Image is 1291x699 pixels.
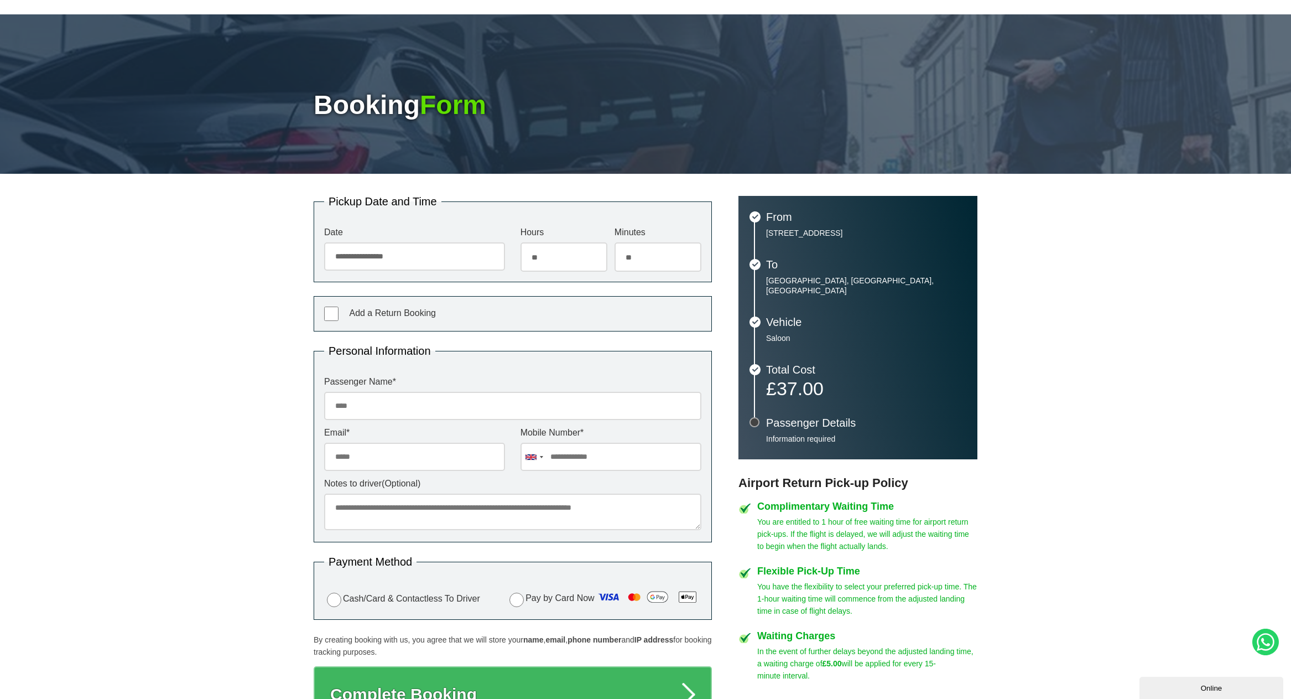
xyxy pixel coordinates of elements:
[738,476,977,490] h3: Airport Return Pick-up Policy
[324,377,701,386] label: Passenger Name
[324,345,435,356] legend: Personal Information
[520,228,607,237] label: Hours
[766,211,966,222] h3: From
[766,276,966,296] p: [GEOGRAPHIC_DATA], [GEOGRAPHIC_DATA], [GEOGRAPHIC_DATA]
[766,434,966,444] p: Information required
[314,92,977,118] h1: Booking
[545,635,565,644] strong: email
[757,631,977,641] h4: Waiting Charges
[324,228,505,237] label: Date
[568,635,621,644] strong: phone number
[757,501,977,511] h4: Complimentary Waiting Time
[766,317,966,328] h3: Vehicle
[766,333,966,343] p: Saloon
[382,479,420,488] span: (Optional)
[766,417,966,428] h3: Passenger Details
[766,259,966,270] h3: To
[420,90,486,120] span: Form
[507,588,701,609] label: Pay by Card Now
[823,659,842,668] strong: £5.00
[324,307,339,321] input: Add a Return Booking
[757,645,977,682] p: In the event of further delays beyond the adjusted landing time, a waiting charge of will be appl...
[324,479,701,488] label: Notes to driver
[757,516,977,552] p: You are entitled to 1 hour of free waiting time for airport return pick-ups. If the flight is del...
[521,443,546,470] div: United Kingdom: +44
[766,364,966,375] h3: Total Cost
[509,593,524,607] input: Pay by Card Now
[349,308,436,318] span: Add a Return Booking
[324,591,480,607] label: Cash/Card & Contactless To Driver
[523,635,544,644] strong: name
[327,593,341,607] input: Cash/Card & Contactless To Driver
[777,378,824,399] span: 37.00
[757,581,977,617] p: You have the flexibility to select your preferred pick-up time. The 1-hour waiting time will comm...
[757,566,977,576] h4: Flexible Pick-Up Time
[314,634,712,658] p: By creating booking with us, you agree that we will store your , , and for booking tracking purpo...
[520,428,701,437] label: Mobile Number
[634,635,674,644] strong: IP address
[324,428,505,437] label: Email
[1139,675,1285,699] iframe: chat widget
[766,228,966,238] p: [STREET_ADDRESS]
[766,381,966,396] p: £
[615,228,701,237] label: Minutes
[324,556,417,567] legend: Payment Method
[324,196,441,207] legend: Pickup Date and Time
